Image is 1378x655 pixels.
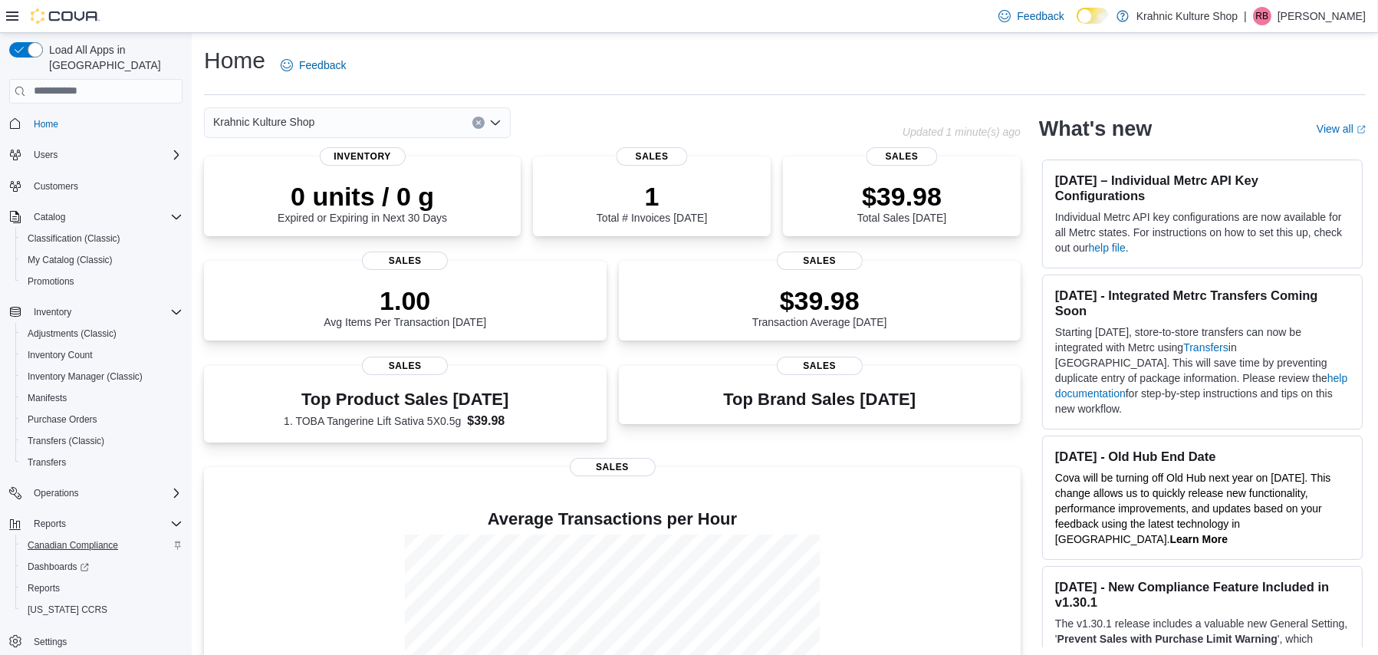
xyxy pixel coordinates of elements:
span: Inventory Manager (Classic) [28,370,143,383]
button: Users [28,146,64,164]
div: Transaction Average [DATE] [752,285,887,328]
span: Classification (Classic) [28,232,120,245]
span: Transfers [21,453,183,472]
button: Operations [28,484,85,502]
span: Promotions [21,272,183,291]
a: [US_STATE] CCRS [21,601,113,619]
button: Manifests [15,387,189,409]
a: Transfers [1183,341,1228,354]
a: Dashboards [15,556,189,578]
a: Promotions [21,272,81,291]
span: Washington CCRS [21,601,183,619]
span: Customers [28,176,183,196]
div: Avg Items Per Transaction [DATE] [324,285,486,328]
div: Rylee Brasko [1253,7,1271,25]
a: Home [28,115,64,133]
a: Classification (Classic) [21,229,127,248]
h3: Top Product Sales [DATE] [284,390,526,409]
p: $39.98 [752,285,887,316]
p: Krahnic Kulture Shop [1136,7,1238,25]
span: Reports [28,582,60,594]
img: Cova [31,8,100,24]
a: My Catalog (Classic) [21,251,119,269]
span: Transfers [28,456,66,469]
a: Purchase Orders [21,410,104,429]
span: Users [28,146,183,164]
button: Classification (Classic) [15,228,189,249]
span: Feedback [299,58,346,73]
h3: [DATE] - Old Hub End Date [1055,449,1350,464]
button: Settings [3,630,189,652]
span: Sales [570,458,656,476]
span: Canadian Compliance [28,539,118,551]
a: Manifests [21,389,73,407]
button: Reports [3,513,189,535]
span: Sales [867,147,938,166]
button: Purchase Orders [15,409,189,430]
button: Users [3,144,189,166]
button: My Catalog (Classic) [15,249,189,271]
button: Transfers [15,452,189,473]
div: Total Sales [DATE] [857,181,946,224]
svg: External link [1357,125,1366,134]
h2: What's new [1039,117,1152,141]
span: Customers [34,180,78,193]
span: Catalog [34,211,65,223]
a: View allExternal link [1317,123,1366,135]
span: Adjustments (Classic) [21,324,183,343]
span: Reports [28,515,183,533]
span: Cova will be turning off Old Hub next year on [DATE]. This change allows us to quickly release ne... [1055,472,1331,545]
button: Inventory [28,303,77,321]
a: Inventory Manager (Classic) [21,367,149,386]
button: Canadian Compliance [15,535,189,556]
span: Inventory [320,147,406,166]
button: Reports [15,578,189,599]
dt: 1. TOBA Tangerine Lift Sativa 5X0.5g [284,413,461,429]
span: Reports [21,579,183,597]
span: Users [34,149,58,161]
h1: Home [204,45,265,76]
span: Krahnic Kulture Shop [213,113,314,131]
span: Classification (Classic) [21,229,183,248]
span: Canadian Compliance [21,536,183,555]
a: help file [1089,242,1126,254]
span: Purchase Orders [28,413,97,426]
span: Home [28,114,183,133]
span: Inventory Count [28,349,93,361]
span: RB [1256,7,1269,25]
button: Home [3,113,189,135]
span: Inventory [28,303,183,321]
input: Dark Mode [1077,8,1109,24]
span: Transfers (Classic) [21,432,183,450]
span: Load All Apps in [GEOGRAPHIC_DATA] [43,42,183,73]
span: Manifests [21,389,183,407]
a: Feedback [275,50,352,81]
div: Expired or Expiring in Next 30 Days [278,181,447,224]
a: Customers [28,177,84,196]
span: Home [34,118,58,130]
button: Open list of options [489,117,502,129]
p: 0 units / 0 g [278,181,447,212]
span: Transfers (Classic) [28,435,104,447]
span: [US_STATE] CCRS [28,604,107,616]
a: Reports [21,579,66,597]
strong: Prevent Sales with Purchase Limit Warning [1057,633,1278,645]
a: Canadian Compliance [21,536,124,555]
dd: $39.98 [467,412,526,430]
span: Dashboards [28,561,89,573]
button: Inventory [3,301,189,323]
span: Operations [34,487,79,499]
p: $39.98 [857,181,946,212]
div: Total # Invoices [DATE] [597,181,707,224]
span: Feedback [1017,8,1064,24]
p: [PERSON_NAME] [1278,7,1366,25]
p: 1 [597,181,707,212]
span: Purchase Orders [21,410,183,429]
a: Feedback [992,1,1070,31]
h4: Average Transactions per Hour [216,510,1008,528]
button: Transfers (Classic) [15,430,189,452]
button: Inventory Manager (Classic) [15,366,189,387]
p: | [1244,7,1247,25]
button: Adjustments (Classic) [15,323,189,344]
